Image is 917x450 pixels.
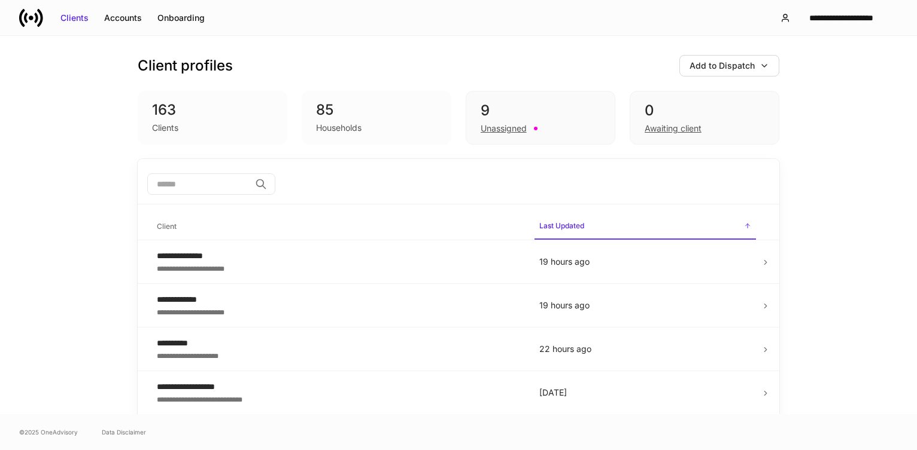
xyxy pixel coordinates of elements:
[96,8,150,27] button: Accounts
[316,122,362,134] div: Households
[19,427,78,437] span: © 2025 OneAdvisory
[539,220,584,231] h6: Last Updated
[150,8,212,27] button: Onboarding
[630,91,779,145] div: 0Awaiting client
[679,55,779,76] button: Add to Dispatch
[481,101,600,120] div: 9
[466,91,615,145] div: 9Unassigned
[481,123,527,134] div: Unassigned
[645,123,702,134] div: Awaiting client
[157,12,205,24] div: Onboarding
[102,427,146,437] a: Data Disclaimer
[539,387,751,399] p: [DATE]
[104,12,142,24] div: Accounts
[60,12,89,24] div: Clients
[690,60,755,72] div: Add to Dispatch
[645,101,764,120] div: 0
[316,100,437,120] div: 85
[152,100,273,120] div: 163
[539,256,751,268] p: 19 hours ago
[152,122,178,134] div: Clients
[152,215,525,239] span: Client
[53,8,96,27] button: Clients
[157,221,177,232] h6: Client
[138,56,233,75] h3: Client profiles
[539,343,751,355] p: 22 hours ago
[535,214,756,240] span: Last Updated
[539,299,751,311] p: 19 hours ago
